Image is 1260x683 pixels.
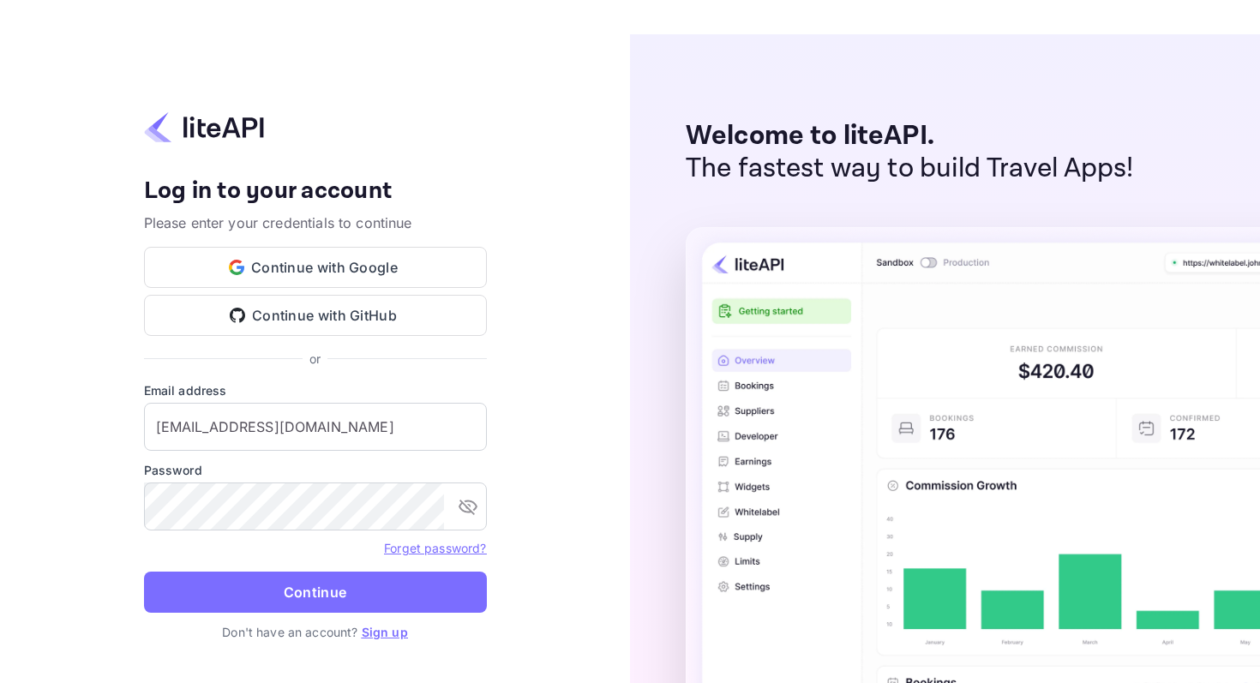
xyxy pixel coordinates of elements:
button: Continue with GitHub [144,295,487,336]
a: Forget password? [384,539,486,556]
button: Continue [144,572,487,613]
label: Email address [144,381,487,399]
p: Don't have an account? [144,623,487,641]
p: Please enter your credentials to continue [144,213,487,233]
button: Continue with Google [144,247,487,288]
a: Sign up [362,625,408,639]
p: or [309,350,321,368]
button: toggle password visibility [451,489,485,524]
input: Enter your email address [144,403,487,451]
p: Welcome to liteAPI. [686,120,1134,153]
img: liteapi [144,111,264,144]
h4: Log in to your account [144,177,487,207]
a: Forget password? [384,541,486,555]
label: Password [144,461,487,479]
p: The fastest way to build Travel Apps! [686,153,1134,185]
